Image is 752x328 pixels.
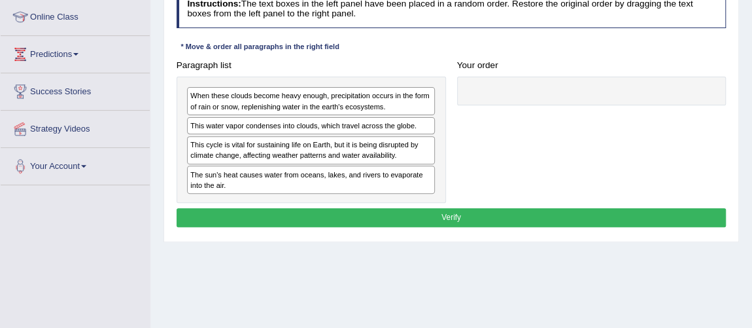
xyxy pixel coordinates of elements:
a: Predictions [1,36,150,69]
div: The sun's heat causes water from oceans, lakes, and rivers to evaporate into the air. [187,166,435,194]
div: This water vapor condenses into clouds, which travel across the globe. [187,117,435,135]
h4: Paragraph list [177,61,446,71]
div: This cycle is vital for sustaining life on Earth, but it is being disrupted by climate change, af... [187,136,435,164]
div: When these clouds become heavy enough, precipitation occurs in the form of rain or snow, replenis... [187,87,435,115]
a: Success Stories [1,73,150,106]
div: * Move & order all paragraphs in the right field [177,42,344,53]
button: Verify [177,208,726,227]
h4: Your order [457,61,726,71]
a: Strategy Videos [1,111,150,143]
a: Your Account [1,148,150,181]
